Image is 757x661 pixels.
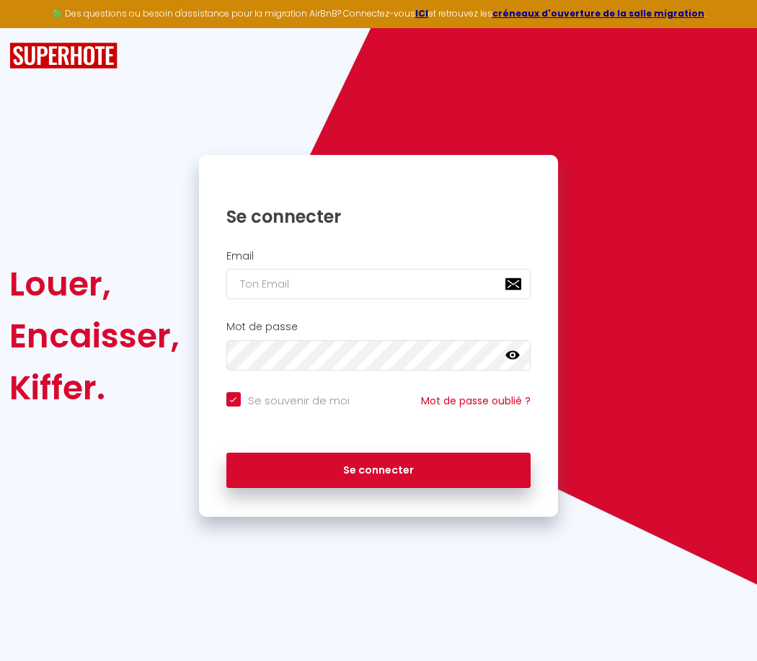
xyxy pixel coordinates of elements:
input: Ton Email [226,269,531,299]
a: ICI [415,7,428,19]
img: SuperHote logo [9,43,118,69]
h1: Se connecter [226,205,531,228]
a: Mot de passe oublié ? [421,394,531,408]
a: créneaux d'ouverture de la salle migration [492,7,704,19]
div: Kiffer. [9,362,180,414]
div: Louer, [9,258,180,310]
h2: Email [226,250,531,262]
h2: Mot de passe [226,321,531,333]
div: Encaisser, [9,310,180,362]
button: Se connecter [226,453,531,489]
